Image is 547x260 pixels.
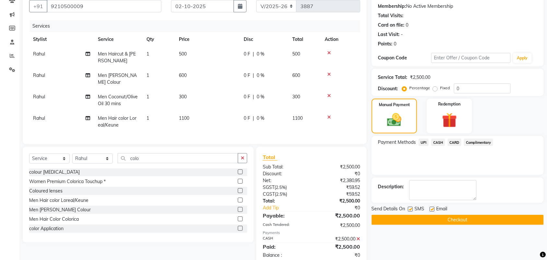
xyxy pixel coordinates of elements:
[257,72,264,79] span: 0 %
[379,102,410,108] label: Manual Payment
[33,115,45,121] span: Rahul
[311,198,365,204] div: ₹2,500.00
[378,12,404,19] div: Total Visits:
[98,94,138,106] span: Men Coconut/Olive Oil 30 mins
[257,51,264,57] span: 0 %
[321,32,360,47] th: Action
[401,31,403,38] div: -
[179,72,187,78] span: 600
[146,115,149,121] span: 1
[378,31,400,38] div: Last Visit:
[311,184,365,191] div: ₹59.52
[33,72,45,78] span: Rahul
[258,191,312,198] div: ( )
[448,139,462,146] span: CARD
[244,93,250,100] span: 0 F
[29,225,64,232] div: color Application
[244,115,250,122] span: 0 F
[288,32,321,47] th: Total
[464,139,493,146] span: Complimentary
[415,205,425,214] span: SMS
[244,72,250,79] span: 0 F
[263,230,360,236] div: Payments
[431,139,445,146] span: CASH
[513,53,532,63] button: Apply
[410,85,430,91] label: Percentage
[244,51,250,57] span: 0 F
[29,197,88,204] div: Men Hair color Loreal/Keune
[263,154,278,161] span: Total
[257,115,264,122] span: 0 %
[258,184,312,191] div: ( )
[175,32,240,47] th: Price
[276,185,285,190] span: 2.5%
[29,216,79,223] div: Men Hair Color Colorica
[440,85,450,91] label: Fixed
[258,198,312,204] div: Total:
[258,212,312,219] div: Payable:
[419,139,429,146] span: UPI
[438,101,461,107] label: Redemption
[118,153,238,163] input: Search or Scan
[253,72,254,79] span: |
[258,177,312,184] div: Net:
[292,94,300,100] span: 300
[29,32,94,47] th: Stylist
[378,3,406,10] div: Membership:
[378,85,398,92] div: Discount:
[258,222,312,229] div: Cash Tendered:
[378,139,416,146] span: Payment Methods
[406,22,409,29] div: 0
[94,32,143,47] th: Service
[257,93,264,100] span: 0 %
[146,51,149,57] span: 1
[378,41,393,47] div: Points:
[311,191,365,198] div: ₹59.52
[311,243,365,251] div: ₹2,500.00
[29,206,91,213] div: Men [PERSON_NAME] Colour
[263,191,275,197] span: CGST
[378,55,431,61] div: Coupon Code
[146,72,149,78] span: 1
[33,51,45,57] span: Rahul
[33,94,45,100] span: Rahul
[98,72,137,85] span: Men [PERSON_NAME] Colour
[146,94,149,100] span: 1
[311,222,365,229] div: ₹2,500.00
[292,51,300,57] span: 500
[311,252,365,259] div: ₹0
[378,74,408,81] div: Service Total:
[292,72,300,78] span: 600
[253,115,254,122] span: |
[263,184,274,190] span: SGST
[311,212,365,219] div: ₹2,500.00
[240,32,288,47] th: Disc
[394,41,397,47] div: 0
[292,115,303,121] span: 1100
[29,169,80,176] div: colour [MEDICAL_DATA]
[311,177,365,184] div: ₹2,380.95
[258,170,312,177] div: Discount:
[372,205,405,214] span: Send Details On
[143,32,175,47] th: Qty
[320,204,365,211] div: ₹0
[258,236,312,242] div: CASH
[258,252,312,259] div: Balance :
[258,164,312,170] div: Sub Total:
[372,215,544,225] button: Checkout
[276,192,286,197] span: 2.5%
[311,164,365,170] div: ₹2,500.00
[30,20,365,32] div: Services
[378,183,404,190] div: Description:
[258,243,312,251] div: Paid:
[179,51,187,57] span: 500
[98,115,136,128] span: Men Hair color Loreal/Keune
[378,3,537,10] div: No Active Membership
[437,111,462,130] img: _gift.svg
[378,22,405,29] div: Card on file:
[253,93,254,100] span: |
[258,204,320,211] a: Add Tip
[436,205,448,214] span: Email
[431,53,511,63] input: Enter Offer / Coupon Code
[29,178,106,185] div: Women Premium Colorica Touchup *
